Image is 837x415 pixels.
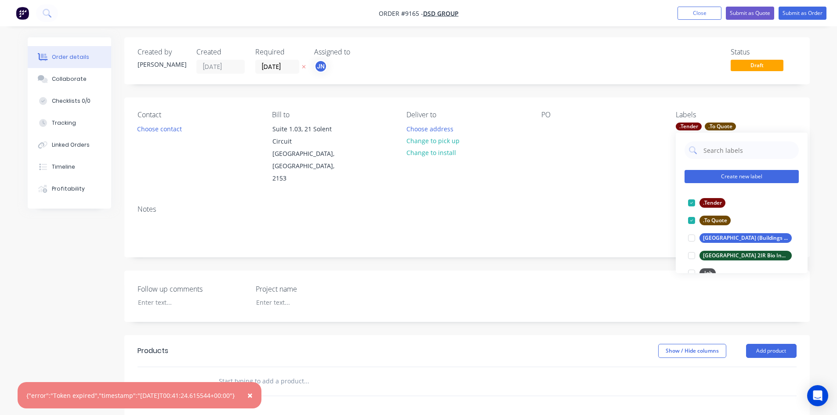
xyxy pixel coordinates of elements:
button: Create new label [685,170,799,183]
div: Labels [676,111,796,119]
div: Deliver to [406,111,527,119]
button: Linked Orders [28,134,111,156]
div: .Tender [699,198,725,208]
div: [GEOGRAPHIC_DATA] 2IR Bio Innovation Hub [699,251,792,260]
div: Products [138,346,168,356]
div: Notes [138,205,797,213]
div: Order details [52,53,89,61]
button: JN [314,60,327,73]
button: Submit as Quote [726,7,774,20]
div: [PERSON_NAME] [138,60,186,69]
label: Project name [256,284,366,294]
div: Bill to [272,111,392,119]
button: Timeline [28,156,111,178]
button: Submit as Order [779,7,826,20]
div: Status [731,48,797,56]
input: Start typing to add a product... [218,372,394,390]
div: Tracking [52,119,76,127]
input: Search labels [703,141,794,159]
button: [GEOGRAPHIC_DATA] 2IR Bio Innovation Hub [685,249,795,262]
div: {"error":"Token expired","timestamp":"[DATE]T00:41:24.615544+00:00"} [26,391,235,400]
button: Collaborate [28,68,111,90]
div: [GEOGRAPHIC_DATA], [GEOGRAPHIC_DATA], 2153 [272,148,345,184]
div: Open Intercom Messenger [807,385,828,406]
div: .To Quote [699,216,731,225]
button: Tracking [28,112,111,134]
button: Close [678,7,721,20]
button: .Job [685,267,719,279]
button: Add product [746,344,797,358]
div: PO [541,111,662,119]
button: Change to pick up [402,135,464,147]
button: Choose contact [132,123,186,134]
button: .To Quote [685,214,734,227]
div: [GEOGRAPHIC_DATA] (Buildings D& E) [699,233,792,243]
div: Assigned to [314,48,402,56]
button: Choose address [402,123,458,134]
div: Suite 1.03, 21 Solent Circuit[GEOGRAPHIC_DATA], [GEOGRAPHIC_DATA], 2153 [265,123,353,185]
label: Follow up comments [138,284,247,294]
div: .Job [699,268,716,278]
div: Linked Orders [52,141,90,149]
div: Checklists 0/0 [52,97,91,105]
div: Created [196,48,245,56]
button: Change to install [402,147,460,159]
button: Close [239,385,261,406]
button: Profitability [28,178,111,200]
button: [GEOGRAPHIC_DATA] (Buildings D& E) [685,232,795,244]
span: Order #9165 - [379,9,423,18]
div: Timeline [52,163,75,171]
div: .Tender [676,123,702,130]
a: DSD Group [423,9,459,18]
button: Show / Hide columns [658,344,726,358]
img: Factory [16,7,29,20]
div: Profitability [52,185,85,193]
span: × [247,389,253,401]
span: Draft [731,60,783,71]
div: Created by [138,48,186,56]
div: Contact [138,111,258,119]
button: .Tender [685,197,729,209]
button: Checklists 0/0 [28,90,111,112]
div: Required [255,48,304,56]
div: Suite 1.03, 21 Solent Circuit [272,123,345,148]
button: Order details [28,46,111,68]
div: Collaborate [52,75,87,83]
div: .To Quote [705,123,736,130]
